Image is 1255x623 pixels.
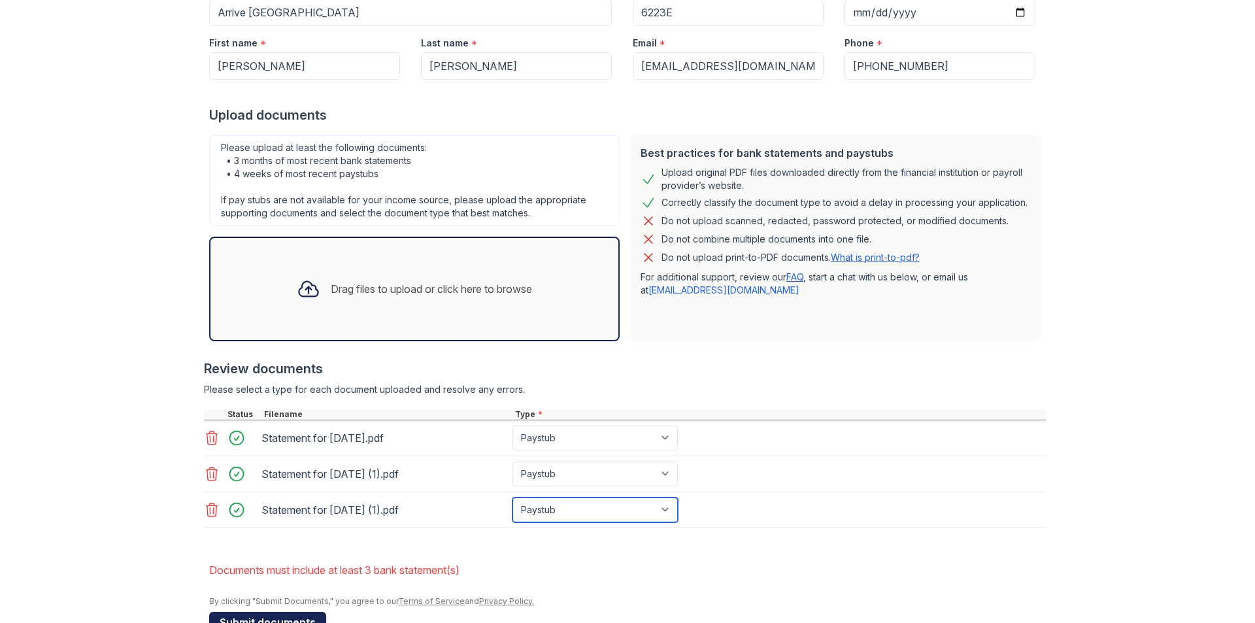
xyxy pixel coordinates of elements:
li: Documents must include at least 3 bank statement(s) [209,557,1046,583]
div: Do not upload scanned, redacted, password protected, or modified documents. [661,213,1009,229]
a: FAQ [786,271,803,282]
label: First name [209,37,258,50]
div: Statement for [DATE] (1).pdf [261,499,507,520]
label: Phone [845,37,874,50]
div: Type [512,409,1046,420]
div: Drag files to upload or click here to browse [331,281,532,297]
div: By clicking "Submit Documents," you agree to our and [209,596,1046,607]
label: Last name [421,37,469,50]
div: Upload original PDF files downloaded directly from the financial institution or payroll provider’... [661,166,1030,192]
div: Please select a type for each document uploaded and resolve any errors. [204,383,1046,396]
div: Correctly classify the document type to avoid a delay in processing your application. [661,195,1028,210]
p: For additional support, review our , start a chat with us below, or email us at [641,271,1030,297]
div: Review documents [204,360,1046,378]
div: Please upload at least the following documents: • 3 months of most recent bank statements • 4 wee... [209,135,620,226]
a: Terms of Service [398,596,465,606]
a: [EMAIL_ADDRESS][DOMAIN_NAME] [648,284,799,295]
div: Statement for [DATE].pdf [261,428,507,448]
a: Privacy Policy. [479,596,534,606]
a: What is print-to-pdf? [831,252,920,263]
p: Do not upload print-to-PDF documents. [661,251,920,264]
div: Statement for [DATE] (1).pdf [261,463,507,484]
div: Best practices for bank statements and paystubs [641,145,1030,161]
div: Do not combine multiple documents into one file. [661,231,871,247]
div: Upload documents [209,106,1046,124]
div: Filename [261,409,512,420]
label: Email [633,37,657,50]
div: Status [225,409,261,420]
